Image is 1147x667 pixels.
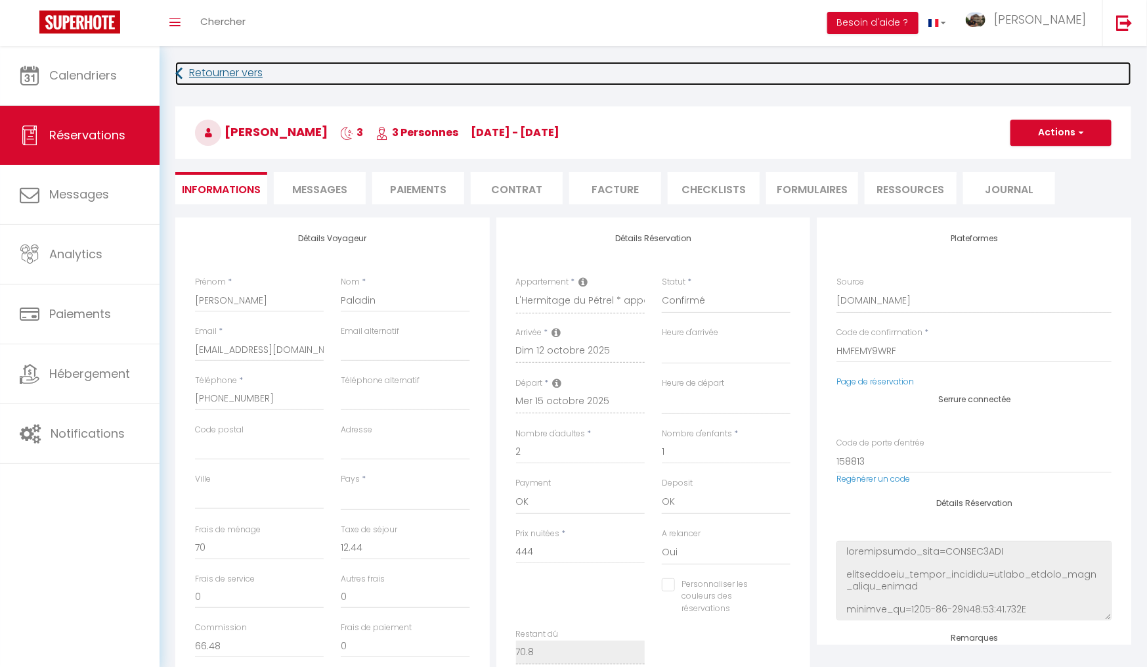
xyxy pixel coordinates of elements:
[516,477,552,490] label: Payment
[341,573,385,586] label: Autres frais
[836,376,914,387] a: Page de réservation
[200,14,246,28] span: Chercher
[516,428,586,440] label: Nombre d'adultes
[516,234,791,243] h4: Détails Réservation
[766,172,858,204] li: FORMULAIRES
[195,375,237,387] label: Téléphone
[836,234,1112,243] h4: Plateformes
[49,67,117,83] span: Calendriers
[836,437,924,449] label: Code de porte d'entrée
[195,524,261,536] label: Frais de ménage
[836,499,1112,508] h4: Détails Réservation
[376,125,458,140] span: 3 Personnes
[662,477,693,490] label: Deposit
[471,172,563,204] li: Contrat
[195,622,247,634] label: Commission
[341,424,372,436] label: Adresse
[195,573,255,586] label: Frais de service
[49,246,102,262] span: Analytics
[668,172,760,204] li: CHECKLISTS
[994,11,1086,28] span: [PERSON_NAME]
[662,377,724,390] label: Heure de départ
[865,172,957,204] li: Ressources
[836,276,864,288] label: Source
[662,327,718,339] label: Heure d'arrivée
[1010,120,1112,146] button: Actions
[195,325,217,338] label: Email
[175,172,267,204] li: Informations
[516,628,559,641] label: Restant dû
[49,127,125,143] span: Réservations
[195,473,211,486] label: Ville
[966,12,985,28] img: ...
[516,377,543,390] label: Départ
[372,172,464,204] li: Paiements
[963,172,1055,204] li: Journal
[341,524,397,536] label: Taxe de séjour
[569,172,661,204] li: Facture
[292,182,347,197] span: Messages
[39,11,120,34] img: Super Booking
[11,5,50,45] button: Ouvrir le widget de chat LiveChat
[49,306,111,322] span: Paiements
[836,473,910,484] a: Regénérer un code
[516,276,569,288] label: Appartement
[340,125,363,140] span: 3
[341,325,399,338] label: Email alternatif
[51,425,125,442] span: Notifications
[675,578,774,616] label: Personnaliser les couleurs des réservations
[836,327,922,339] label: Code de confirmation
[471,125,559,140] span: [DATE] - [DATE]
[49,365,130,382] span: Hébergement
[341,375,420,387] label: Téléphone alternatif
[662,276,685,288] label: Statut
[516,528,560,540] label: Prix nuitées
[836,395,1112,404] h4: Serrure connectée
[341,473,360,486] label: Pays
[836,633,1112,643] h4: Remarques
[341,622,412,634] label: Frais de paiement
[49,186,109,202] span: Messages
[341,276,360,288] label: Nom
[516,327,542,339] label: Arrivée
[662,428,732,440] label: Nombre d'enfants
[175,62,1131,85] a: Retourner vers
[195,234,470,243] h4: Détails Voyageur
[827,12,919,34] button: Besoin d'aide ?
[1116,14,1133,31] img: logout
[662,528,701,540] label: A relancer
[195,124,328,140] span: [PERSON_NAME]
[195,424,244,436] label: Code postal
[195,276,226,288] label: Prénom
